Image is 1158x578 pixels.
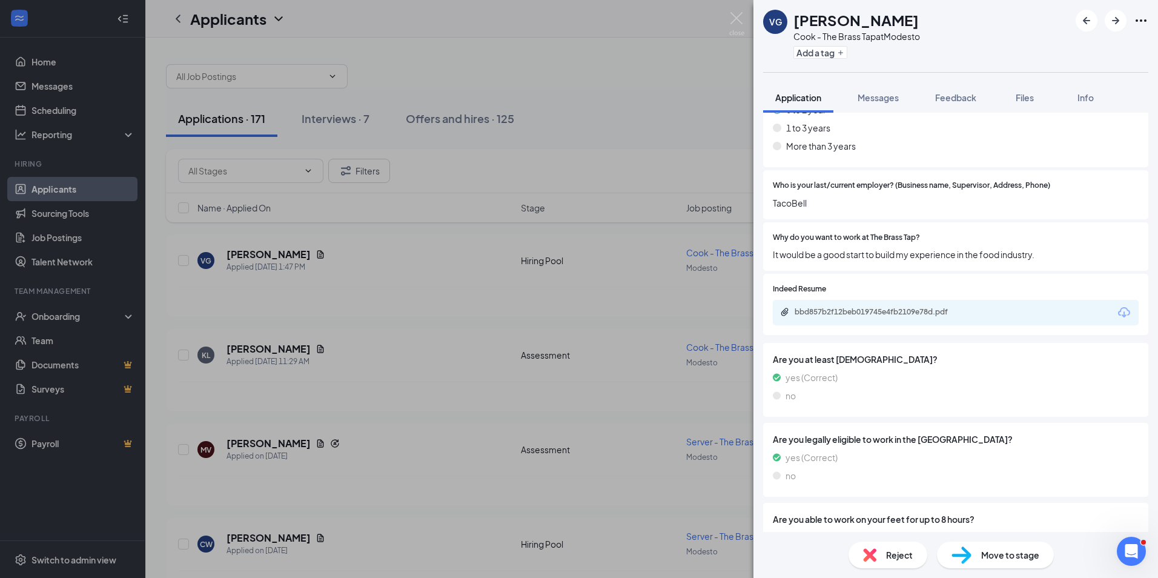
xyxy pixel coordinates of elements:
[773,180,1050,191] span: Who is your last/current employer? (Business name, Supervisor, Address, Phone)
[1016,92,1034,103] span: Files
[786,389,796,402] span: no
[1079,13,1094,28] svg: ArrowLeftNew
[795,307,964,317] div: bbd857b2f12beb019745e4fb2109e78d.pdf
[786,371,838,384] span: yes (Correct)
[793,10,919,30] h1: [PERSON_NAME]
[1134,13,1148,28] svg: Ellipses
[786,451,838,464] span: yes (Correct)
[1117,305,1131,320] svg: Download
[1105,10,1127,32] button: ArrowRight
[769,16,782,28] div: VG
[773,353,1139,366] span: Are you at least [DEMOGRAPHIC_DATA]?
[780,307,976,319] a: Paperclipbbd857b2f12beb019745e4fb2109e78d.pdf
[858,92,899,103] span: Messages
[773,284,826,295] span: Indeed Resume
[1117,537,1146,566] iframe: Intercom live chat
[793,46,847,59] button: PlusAdd a tag
[773,513,1139,526] span: Are you able to work on your feet for up to 8 hours?
[773,196,1139,210] span: TacoBell
[786,469,796,482] span: no
[837,49,844,56] svg: Plus
[935,92,976,103] span: Feedback
[773,248,1139,261] span: It would be a good start to build my experience in the food industry.
[1076,10,1097,32] button: ArrowLeftNew
[773,433,1139,446] span: Are you legally eligible to work in the [GEOGRAPHIC_DATA]?
[786,531,838,544] span: yes (Correct)
[786,139,856,153] span: More than 3 years
[780,307,790,317] svg: Paperclip
[1108,13,1123,28] svg: ArrowRight
[886,548,913,562] span: Reject
[775,92,821,103] span: Application
[773,232,920,244] span: Why do you want to work at The Brass Tap?
[793,30,920,42] div: Cook - The Brass Tap at Modesto
[786,121,830,135] span: 1 to 3 years
[981,548,1039,562] span: Move to stage
[1077,92,1094,103] span: Info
